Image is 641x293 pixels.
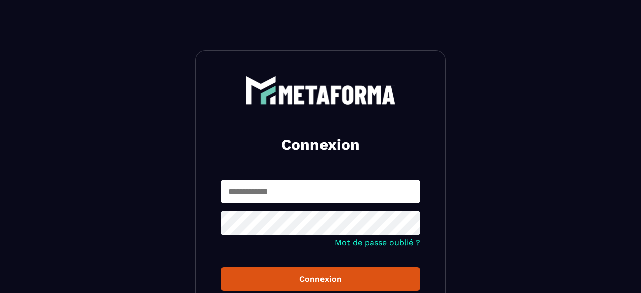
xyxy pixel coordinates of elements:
img: logo [245,76,396,105]
button: Connexion [221,267,420,291]
h2: Connexion [233,135,408,155]
div: Connexion [229,274,412,284]
a: Mot de passe oublié ? [335,238,420,247]
a: logo [221,76,420,105]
